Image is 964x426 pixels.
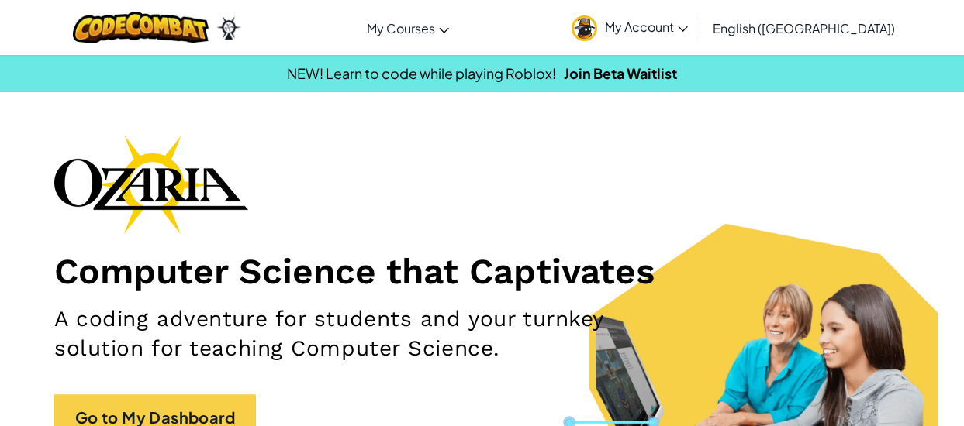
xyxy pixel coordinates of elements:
img: Ozaria [216,16,241,40]
a: My Account [564,3,696,52]
span: My Account [605,19,688,35]
a: Join Beta Waitlist [564,64,677,82]
a: English ([GEOGRAPHIC_DATA]) [705,7,903,49]
span: My Courses [367,20,435,36]
a: My Courses [359,7,457,49]
span: NEW! Learn to code while playing Roblox! [287,64,556,82]
img: CodeCombat logo [73,12,209,43]
img: avatar [572,15,597,41]
img: Ozaria branding logo [54,135,248,234]
h2: A coding adventure for students and your turnkey solution for teaching Computer Science. [54,304,627,363]
h1: Computer Science that Captivates [54,249,910,293]
span: English ([GEOGRAPHIC_DATA]) [713,20,895,36]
